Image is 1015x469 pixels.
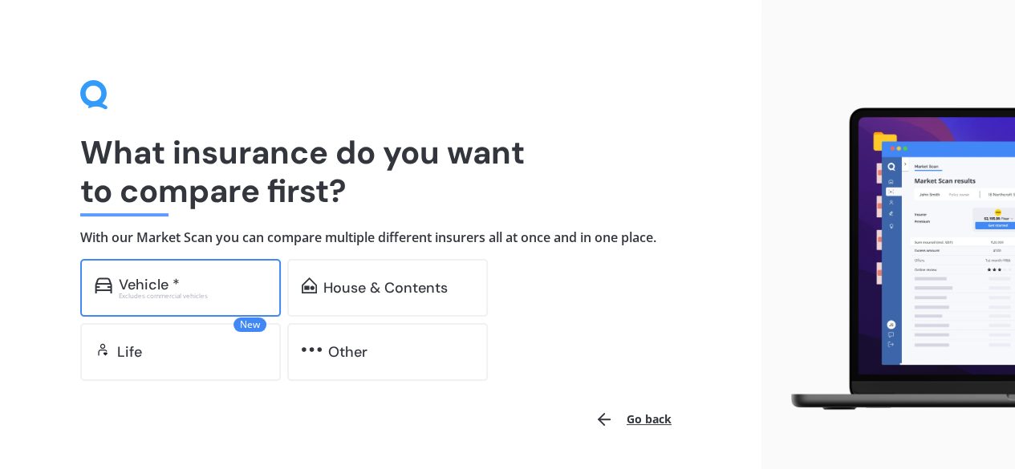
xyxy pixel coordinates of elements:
[80,133,681,210] h1: What insurance do you want to compare first?
[323,280,448,296] div: House & Contents
[95,277,112,293] img: car.f15378c7a67c060ca3f3.svg
[95,342,111,358] img: life.f720d6a2d7cdcd3ad642.svg
[119,277,180,293] div: Vehicle *
[80,229,681,246] h4: With our Market Scan you can compare multiple different insurers all at once and in one place.
[774,101,1015,417] img: laptop.webp
[233,317,266,332] span: New
[302,342,322,358] img: other.81dba5aafe580aa69f38.svg
[119,293,266,299] div: Excludes commercial vehicles
[328,344,367,360] div: Other
[302,277,317,293] img: home-and-contents.b802091223b8502ef2dd.svg
[585,400,681,439] button: Go back
[117,344,142,360] div: Life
